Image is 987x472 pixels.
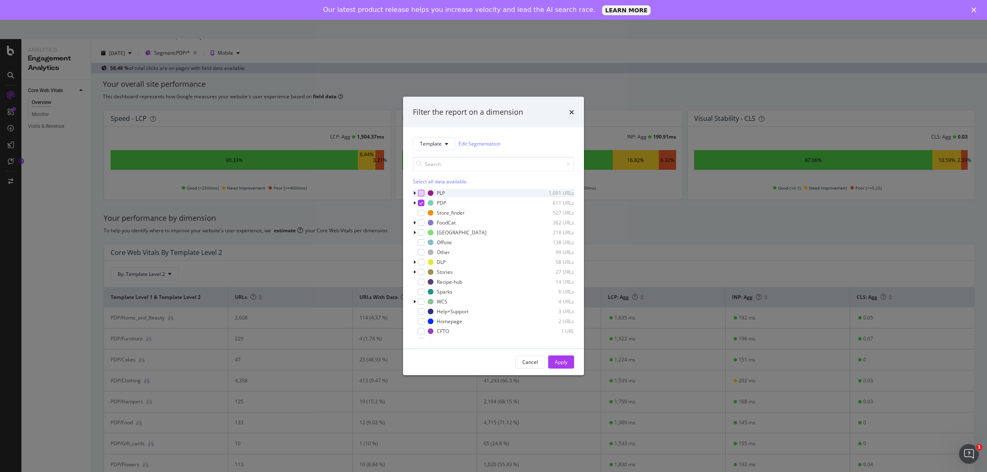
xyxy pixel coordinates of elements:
[534,298,574,305] div: 4 URLs
[413,137,455,150] button: Template
[602,5,651,15] a: LEARN MORE
[976,444,982,451] span: 1
[413,107,523,118] div: Filter the report on a dimension
[437,328,449,335] div: CFTO
[437,308,468,315] div: Help+Support
[534,338,574,345] div: 1 URL
[437,318,462,325] div: Homepage
[534,259,574,266] div: 58 URLs
[534,278,574,285] div: 14 URLs
[534,268,574,275] div: 27 URLs
[437,219,456,226] div: FoodCat
[437,239,452,246] div: Offsite
[437,249,450,256] div: Other
[534,209,574,216] div: 527 URLs
[413,157,574,171] input: Search
[437,288,452,295] div: Sparks
[534,318,574,325] div: 2 URLs
[437,190,445,197] div: PLP
[534,328,574,335] div: 1 URL
[555,359,568,366] div: Apply
[534,199,574,206] div: 611 URLs
[534,249,574,256] div: 99 URLs
[548,355,574,368] button: Apply
[971,7,980,12] div: Close
[437,259,446,266] div: DLP
[534,308,574,315] div: 3 URLs
[534,219,574,226] div: 362 URLs
[437,278,462,285] div: Recipe-hub
[437,338,449,345] div: Static
[437,229,487,236] div: [GEOGRAPHIC_DATA]
[437,298,447,305] div: WCS
[437,199,446,206] div: PDP
[413,178,574,185] div: Select all data available
[534,190,574,197] div: 1,091 URLs
[522,359,538,366] div: Cancel
[437,268,453,275] div: Stories
[959,444,979,464] iframe: Intercom live chat
[515,355,545,368] button: Cancel
[569,107,574,118] div: times
[437,209,465,216] div: Store_finder
[534,229,574,236] div: 218 URLs
[323,6,595,14] div: Our latest product release helps you increase velocity and lead the AI search race.
[420,140,442,147] span: Template
[534,288,574,295] div: 6 URLs
[459,139,500,148] a: Edit Segmentation
[534,239,574,246] div: 138 URLs
[403,97,584,375] div: modal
